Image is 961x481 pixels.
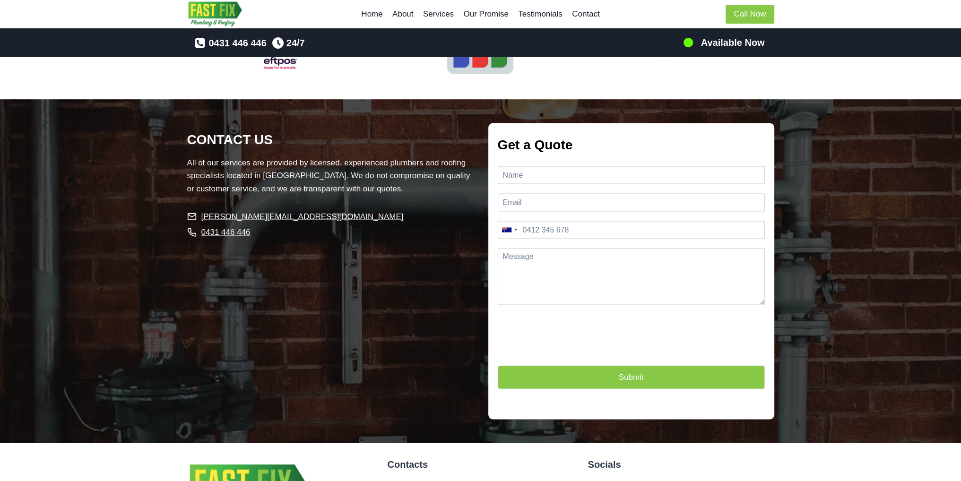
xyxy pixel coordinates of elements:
[498,221,765,239] input: Phone
[701,35,765,50] h5: Available Now
[286,35,305,51] span: 24/7
[201,210,404,223] span: [PERSON_NAME][EMAIL_ADDRESS][DOMAIN_NAME]
[498,135,765,155] h2: Get a Quote
[498,166,765,184] input: Name
[208,35,266,51] span: 0431 446 446
[187,129,473,149] h2: CONTACT US
[567,3,605,26] a: Contact
[388,3,418,26] a: About
[187,156,473,195] p: All of our services are provided by licensed, experienced plumbers and roofing specialists locate...
[459,3,513,26] a: Our Promise
[356,3,605,26] nav: Primary Navigation
[513,3,567,26] a: Testimonials
[498,221,520,238] button: Selected country
[498,365,765,388] button: Submit
[356,3,388,26] a: Home
[418,3,459,26] a: Services
[187,210,404,223] a: [PERSON_NAME][EMAIL_ADDRESS][DOMAIN_NAME]
[498,314,641,385] iframe: reCAPTCHA
[726,5,774,24] a: Call Now
[498,193,765,211] input: Email
[683,37,694,48] img: 100-percents.png
[194,35,266,51] a: 0431 446 446
[588,457,774,471] h5: Socials
[388,457,574,471] h5: Contacts
[201,225,251,238] a: 0431 446 446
